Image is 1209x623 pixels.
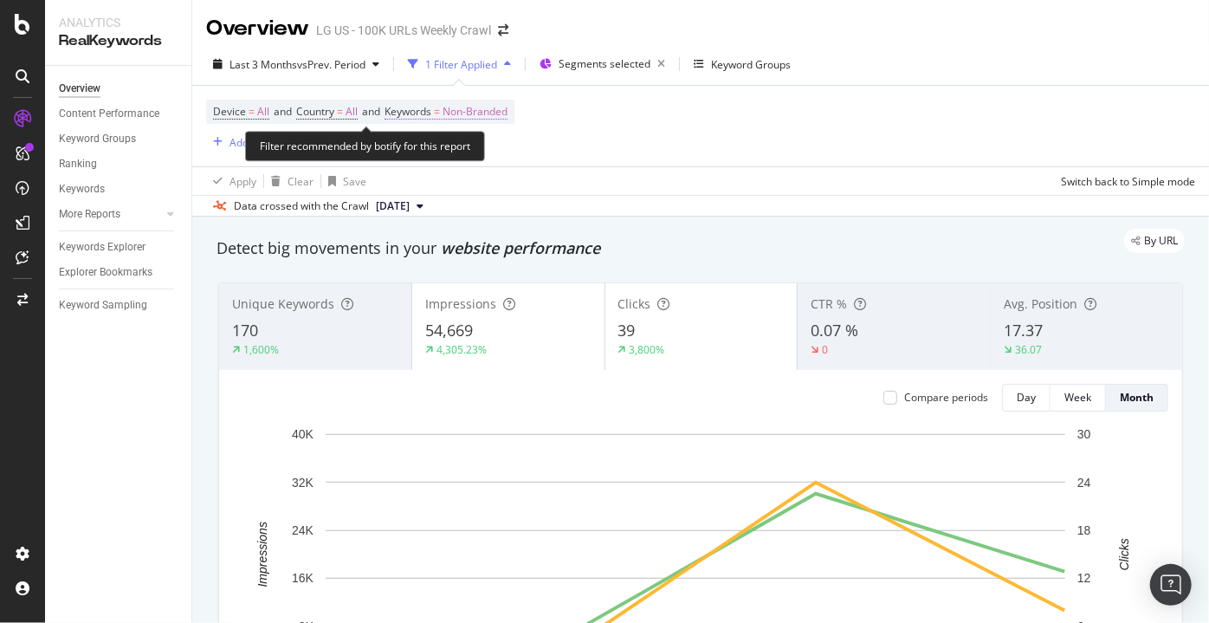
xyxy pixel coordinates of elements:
[232,295,334,312] span: Unique Keywords
[1077,427,1091,441] text: 30
[1004,295,1077,312] span: Avg. Position
[343,174,366,189] div: Save
[230,174,256,189] div: Apply
[1124,229,1185,253] div: legacy label
[337,104,343,119] span: =
[59,14,178,31] div: Analytics
[59,238,179,256] a: Keywords Explorer
[822,342,828,357] div: 0
[425,320,473,341] span: 54,669
[1077,476,1091,490] text: 24
[811,320,858,341] span: 0.07 %
[230,135,275,150] div: Add Filter
[245,131,485,161] div: Filter recommended by botify for this report
[1150,564,1192,606] div: Open Intercom Messenger
[292,523,314,537] text: 24K
[230,57,297,72] span: Last 3 Months
[1106,384,1168,412] button: Month
[434,104,440,119] span: =
[297,57,365,72] span: vs Prev. Period
[436,342,487,357] div: 4,305.23%
[1077,523,1091,537] text: 18
[618,320,636,341] span: 39
[533,50,672,78] button: Segments selected
[234,198,369,214] div: Data crossed with the Crawl
[618,295,651,312] span: Clicks
[1015,342,1042,357] div: 36.07
[1120,390,1154,405] div: Month
[59,205,120,224] div: More Reports
[59,180,105,198] div: Keywords
[292,427,314,441] text: 40K
[346,100,358,124] span: All
[498,24,508,36] div: arrow-right-arrow-left
[296,104,334,119] span: Country
[321,167,366,195] button: Save
[257,100,269,124] span: All
[1117,538,1131,570] text: Clicks
[904,390,988,405] div: Compare periods
[292,572,314,586] text: 16K
[59,155,97,173] div: Ranking
[59,130,136,148] div: Keyword Groups
[1002,384,1051,412] button: Day
[59,105,159,123] div: Content Performance
[292,476,314,490] text: 32K
[1077,572,1091,586] text: 12
[59,105,179,123] a: Content Performance
[206,132,275,153] button: Add Filter
[243,342,279,357] div: 1,600%
[687,50,798,78] button: Keyword Groups
[59,130,179,148] a: Keyword Groups
[59,263,179,282] a: Explorer Bookmarks
[59,238,145,256] div: Keywords Explorer
[401,50,518,78] button: 1 Filter Applied
[1051,384,1106,412] button: Week
[425,57,497,72] div: 1 Filter Applied
[59,296,147,315] div: Keyword Sampling
[288,174,314,189] div: Clear
[206,14,309,43] div: Overview
[559,56,650,71] span: Segments selected
[59,180,179,198] a: Keywords
[232,320,258,341] span: 170
[316,22,491,39] div: LG US - 100K URLs Weekly Crawl
[213,104,246,119] span: Device
[376,198,410,214] span: 2025 Sep. 15th
[425,295,496,312] span: Impressions
[264,167,314,195] button: Clear
[385,104,431,119] span: Keywords
[274,104,292,119] span: and
[369,196,430,217] button: [DATE]
[59,80,179,98] a: Overview
[1064,390,1091,405] div: Week
[249,104,255,119] span: =
[59,80,100,98] div: Overview
[206,167,256,195] button: Apply
[1004,320,1043,341] span: 17.37
[1061,174,1195,189] div: Switch back to Simple mode
[811,295,847,312] span: CTR %
[59,155,179,173] a: Ranking
[59,205,162,224] a: More Reports
[1054,167,1195,195] button: Switch back to Simple mode
[1017,390,1036,405] div: Day
[443,100,508,124] span: Non-Branded
[59,31,178,51] div: RealKeywords
[362,104,380,119] span: and
[255,522,269,587] text: Impressions
[206,50,386,78] button: Last 3 MonthsvsPrev. Period
[59,263,152,282] div: Explorer Bookmarks
[1144,236,1178,246] span: By URL
[630,342,665,357] div: 3,800%
[711,57,791,72] div: Keyword Groups
[59,296,179,315] a: Keyword Sampling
